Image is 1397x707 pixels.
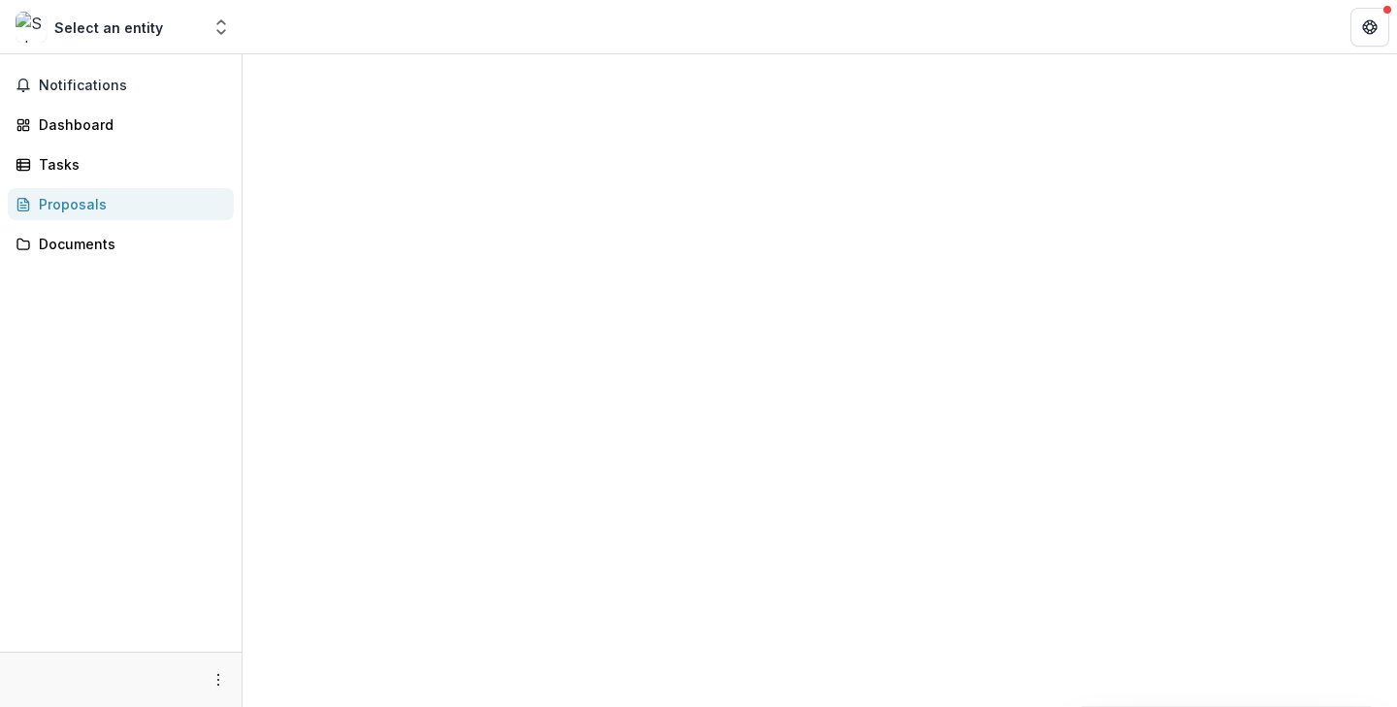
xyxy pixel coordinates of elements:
button: More [207,668,230,691]
img: Select an entity [16,12,47,43]
a: Documents [8,228,234,260]
a: Proposals [8,188,234,220]
div: Documents [39,234,218,254]
button: Notifications [8,70,234,101]
a: Dashboard [8,109,234,141]
button: Get Help [1350,8,1389,47]
span: Notifications [39,78,226,94]
div: Tasks [39,154,218,175]
div: Proposals [39,194,218,214]
a: Tasks [8,148,234,180]
button: Open entity switcher [208,8,235,47]
div: Dashboard [39,114,218,135]
div: Select an entity [54,17,163,38]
